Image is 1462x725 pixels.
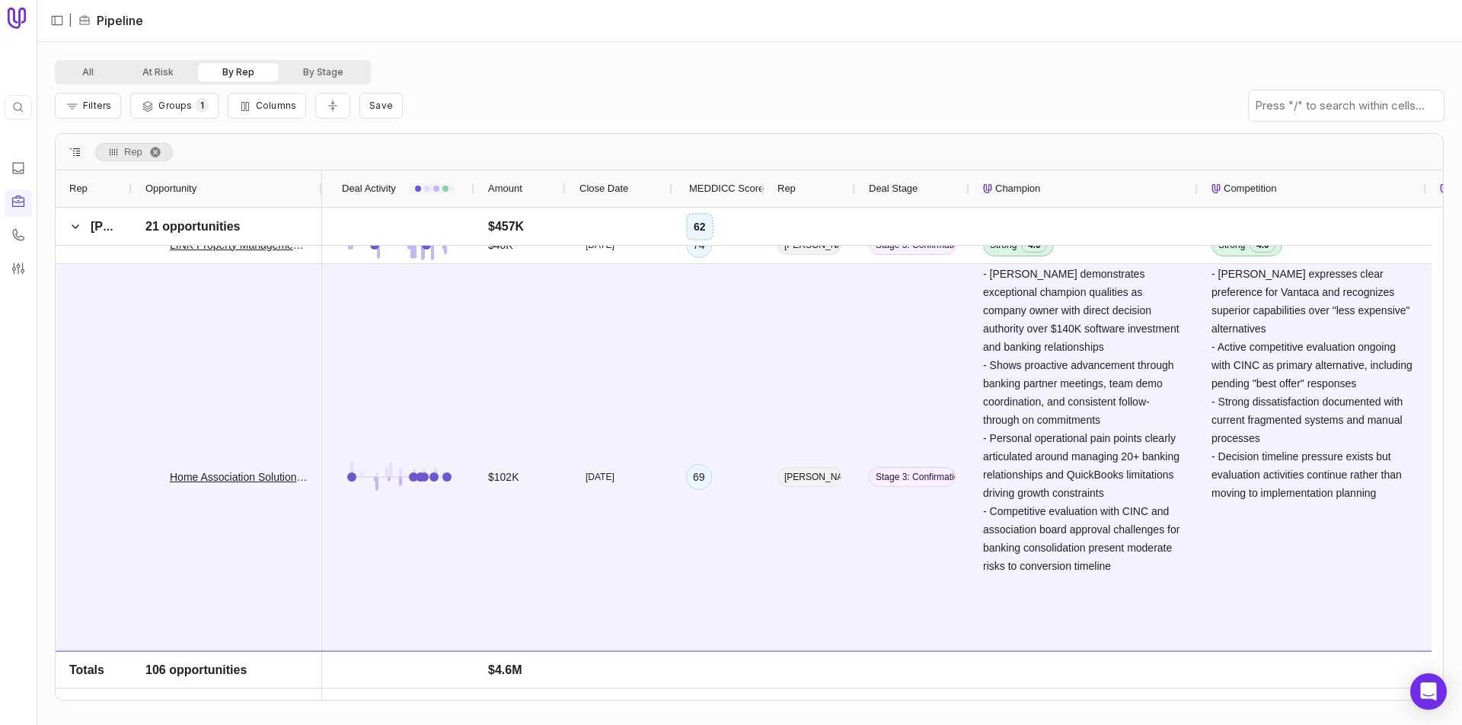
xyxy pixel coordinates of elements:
span: $102K [488,468,519,486]
button: At Risk [118,63,198,81]
input: Press "/" to search within cells... [1249,91,1444,121]
span: Save [369,100,393,111]
a: Home Association Solutions, LLC - New Deal [170,468,308,486]
span: | [69,11,72,30]
span: 21 opportunities [145,218,240,236]
span: Champion [995,180,1040,198]
span: [PERSON_NAME] [777,467,841,487]
span: - [PERSON_NAME] demonstrates exceptional champion qualities as company owner with direct decision... [983,268,1183,572]
span: Opportunity [145,180,196,198]
span: [PERSON_NAME] [91,220,193,233]
div: Row Groups [95,143,173,161]
span: Rep [777,180,796,198]
span: Columns [256,100,296,111]
span: Stage 3: Confirmation [869,467,956,487]
span: 1 [196,98,209,113]
button: Expand sidebar [46,9,69,32]
span: Competition [1224,180,1276,198]
span: Deal Stage [869,180,918,198]
span: MEDDICC Score [689,180,764,198]
div: Open Intercom Messenger [1410,673,1447,710]
div: Competition [1211,170,1413,207]
li: Pipeline [78,11,143,30]
span: $457K [488,218,524,236]
button: All [58,63,118,81]
div: MEDDICC Score [686,170,750,207]
span: Close Date [579,180,628,198]
span: Rep [69,180,88,198]
button: Filter Pipeline [55,93,121,119]
span: Rep [124,143,142,161]
span: Amount [488,180,522,198]
button: By Stage [279,63,368,81]
span: Deal Activity [342,180,396,198]
div: 62 [686,213,713,240]
span: Filters [83,100,111,111]
button: Columns [228,93,306,119]
span: Rep. Press ENTER to sort. Press DELETE to remove [95,143,173,161]
span: Groups [158,100,192,111]
div: Champion [983,170,1184,207]
button: Group Pipeline [130,93,218,119]
time: [DATE] [586,471,614,483]
button: By Rep [198,63,279,81]
div: 69 [686,464,712,490]
span: - [PERSON_NAME] expresses clear preference for Vantaca and recognizes superior capabilities over ... [1211,268,1416,499]
button: Create a new saved view [359,93,403,119]
button: Collapse all rows [315,93,350,119]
